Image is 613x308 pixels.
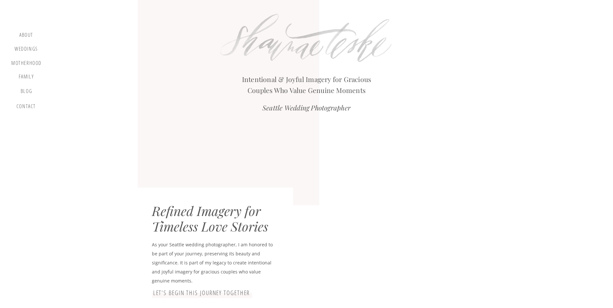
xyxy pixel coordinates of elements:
[235,74,378,93] h2: Intentional & Joyful Imagery for Gracious Couples Who Value Genuine Moments
[152,203,282,234] div: Refined Imagery for Timeless Love Stories
[14,74,38,82] a: Family
[262,103,351,112] i: Seattle Wedding Photographer
[11,60,42,67] a: motherhood
[17,32,36,40] a: about
[152,240,278,278] p: As your Seattle wedding photographer, I am honored to be part of your journey, preserving its bea...
[14,46,38,54] a: Weddings
[152,289,251,297] a: let's begin this journey together
[15,103,37,112] a: contact
[17,88,36,97] a: blog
